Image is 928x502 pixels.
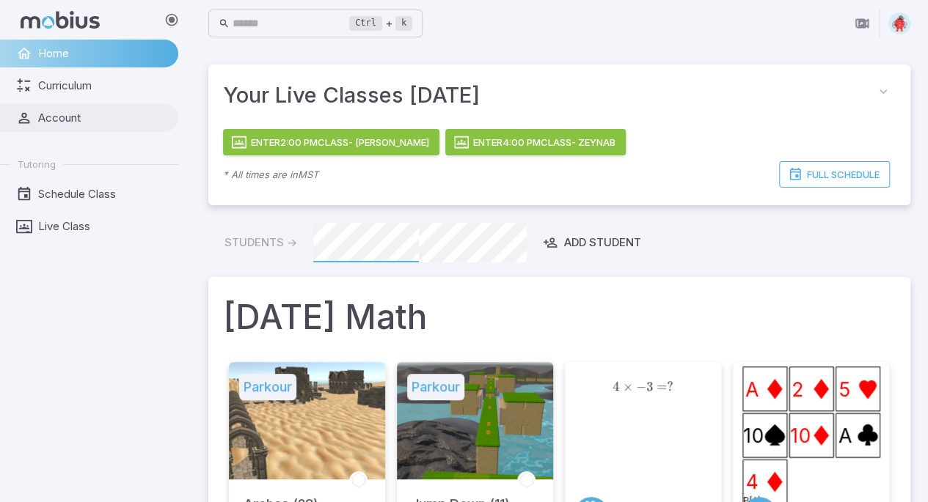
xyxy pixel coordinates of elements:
span: = [657,379,667,394]
span: Live Class [38,218,168,235]
div: + [349,15,412,32]
button: Enter4:00 PMClass- zeynab [445,129,626,155]
span: Account [38,110,168,126]
span: − [636,379,646,394]
span: × [622,379,632,394]
span: Your Live Classes [DATE] [223,79,871,111]
a: Full Schedule [779,161,890,188]
text: A [838,424,851,447]
text: 10 [743,424,764,447]
span: Home [38,45,168,62]
span: Curriculum [38,78,168,94]
text: 10 [789,424,810,447]
button: collapse [871,79,896,104]
span: Tutoring [18,158,56,171]
h1: [DATE] Math [223,292,896,342]
kbd: k [395,16,412,31]
text: 2 [792,377,803,401]
text: 5 [838,377,850,401]
h5: Parkour [239,374,296,400]
button: Enter2:00 PMClass- [PERSON_NAME] [223,129,439,155]
p: * All times are in MST [223,167,318,182]
div: Add Student [543,235,640,251]
span: ? [667,379,673,394]
kbd: Ctrl [349,16,382,31]
h5: Parkour [407,374,464,400]
span: 3 [646,379,653,394]
text: 4 [745,470,759,493]
span: 4 [613,379,619,394]
span: Schedule Class [38,186,168,202]
img: circle.svg [888,12,910,34]
text: A [745,377,759,401]
button: Join in Zoom Client [848,10,876,37]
